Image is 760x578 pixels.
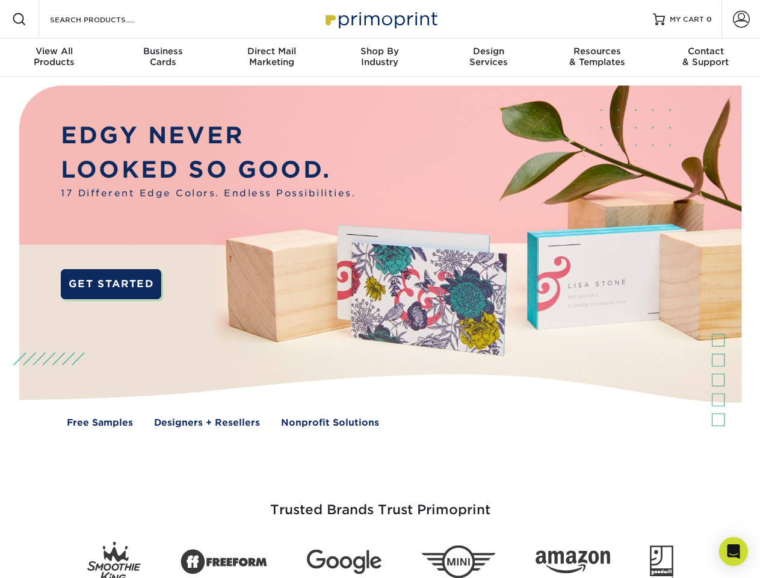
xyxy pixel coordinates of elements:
a: Direct MailMarketing [217,39,326,77]
span: Direct Mail [217,46,326,57]
img: Google [307,550,382,574]
span: MY CART [670,14,704,25]
img: Amazon [536,551,610,574]
div: Cards [108,46,217,67]
div: Open Intercom Messenger [719,537,748,566]
span: 0 [706,15,712,23]
span: 17 Different Edge Colors. Endless Possibilities. [61,187,356,200]
a: Nonprofit Solutions [281,416,379,430]
a: DesignServices [434,39,543,77]
a: BusinessCards [108,39,217,77]
span: Resources [543,46,651,57]
input: SEARCH PRODUCTS..... [49,12,166,26]
span: Contact [652,46,760,57]
a: GET STARTED [61,269,161,299]
div: Services [434,46,543,67]
h3: Trusted Brands Trust Primoprint [28,473,732,532]
img: Goodwill [650,545,673,578]
a: Resources& Templates [543,39,651,77]
p: LOOKED SO GOOD. [61,153,356,187]
a: Free Samples [67,416,133,430]
div: Marketing [217,46,326,67]
p: EDGY NEVER [61,119,356,153]
span: Design [434,46,543,57]
a: Designers + Resellers [154,416,260,430]
a: Contact& Support [652,39,760,77]
div: & Support [652,46,760,67]
a: Shop ByIndustry [326,39,434,77]
img: Primoprint [320,6,440,32]
span: Business [108,46,217,57]
div: Industry [326,46,434,67]
span: Shop By [326,46,434,57]
div: & Templates [543,46,651,67]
